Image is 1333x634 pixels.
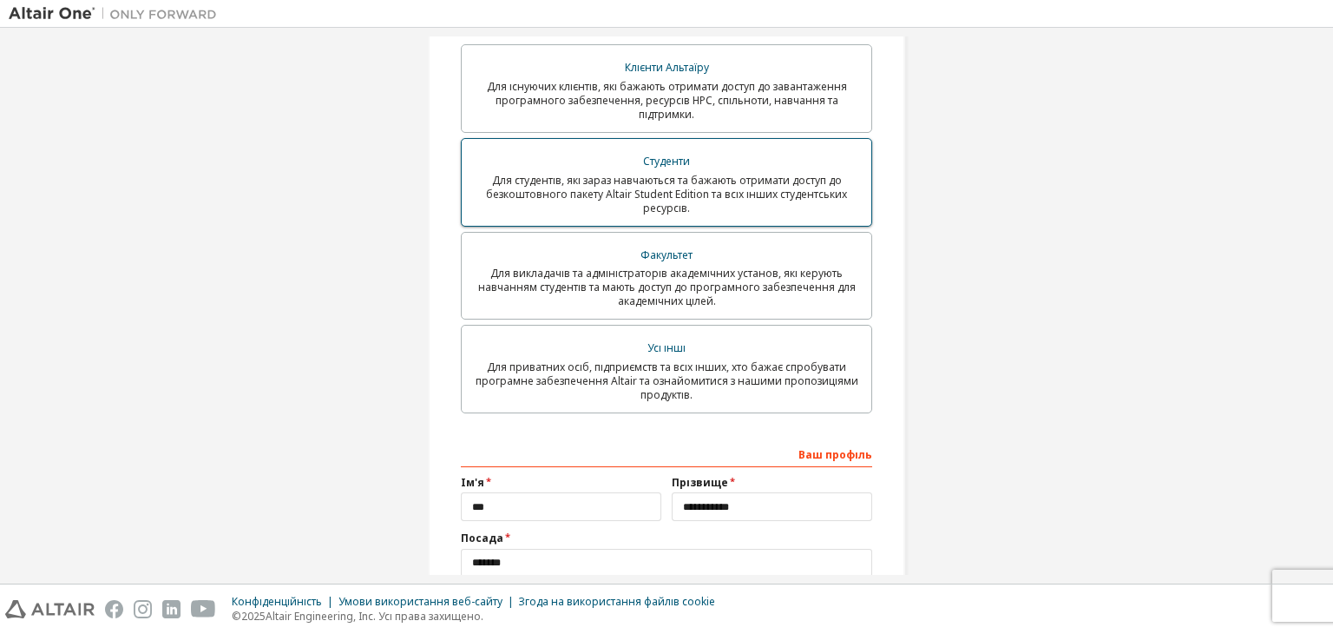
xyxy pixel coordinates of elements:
[519,594,715,609] font: Згода на використання файлів cookie
[647,340,686,355] font: Усі інші
[338,594,502,609] font: Умови використання веб-сайту
[241,609,266,624] font: 2025
[461,531,503,545] font: Посада
[134,600,152,618] img: instagram.svg
[5,600,95,618] img: altair_logo.svg
[162,600,181,618] img: linkedin.svg
[266,609,483,624] font: Altair Engineering, Inc. Усі права захищено.
[105,600,123,618] img: facebook.svg
[643,154,690,168] font: Студенти
[461,475,484,490] font: Ім'я
[640,248,693,262] font: Факультет
[232,594,322,609] font: Конфіденційність
[625,60,709,75] font: Клієнти Альтаїру
[232,609,241,624] font: ©
[476,360,858,402] font: Для приватних осіб, підприємств та всіх інших, хто бажає спробувати програмне забезпечення Altair...
[9,5,226,23] img: Альтаїр Один
[486,173,847,215] font: Для студентів, які зараз навчаються та бажають отримати доступ до безкоштовного пакету Altair Stu...
[672,475,728,490] font: Прізвище
[191,600,216,618] img: youtube.svg
[798,447,872,462] font: Ваш профіль
[478,266,856,308] font: Для викладачів та адміністраторів академічних установ, які керують навчанням студентів та мають д...
[487,79,847,122] font: Для існуючих клієнтів, які бажають отримати доступ до завантаження програмного забезпечення, ресу...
